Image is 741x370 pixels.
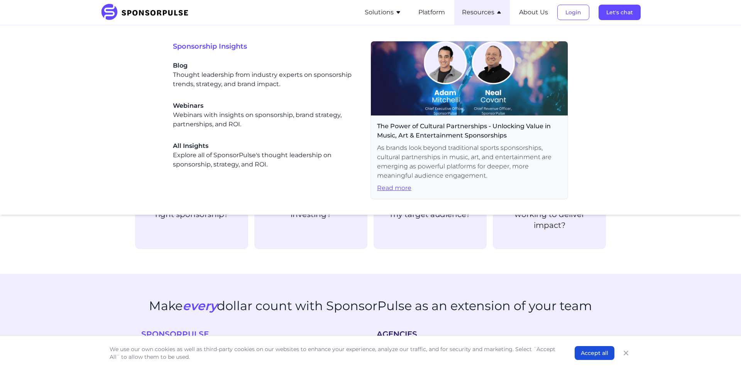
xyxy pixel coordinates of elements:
[575,346,614,360] button: Accept all
[599,5,641,20] button: Let's chat
[173,101,358,129] a: WebinarsWebinars with insights on sponsorship, brand strategy, partnerships, and ROI.
[557,5,589,20] button: Login
[462,8,502,17] button: Resources
[173,61,358,70] span: Blog
[418,9,445,16] a: Platform
[173,141,358,169] a: All InsightsExplore all of SponsorPulse's thought leadership on sponsorship, strategy, and ROI.
[702,333,741,370] iframe: Chat Widget
[110,345,559,361] p: We use our own cookies as well as third-party cookies on our websites to enhance your experience,...
[141,329,209,339] span: SPONSORPULSE
[173,141,358,169] div: Explore all of SponsorPulse's thought leadership on sponsorship, strategy, and ROI.
[173,141,358,151] span: All Insights
[370,41,568,199] a: The Power of Cultural Partnerships - Unlocking Value in Music, Art & Entertainment SponsorshipsAs...
[557,9,589,16] a: Login
[377,122,562,140] span: The Power of Cultural Partnerships - Unlocking Value in Music, Art & Entertainment Sponsorships
[377,143,562,180] span: As brands look beyond traditional sports sponsorships, cultural partnerships in music, art, and e...
[149,299,592,313] h2: Make dollar count with SponsorPulse as an extension of your team
[173,61,358,89] a: BlogThought leadership from industry experts on sponsorship trends, strategy, and brand impact.
[377,183,562,193] span: Read more
[621,348,631,358] button: Close
[365,8,401,17] button: Solutions
[173,61,358,89] div: Thought leadership from industry experts on sponsorship trends, strategy, and brand impact.
[377,329,417,339] span: AGENCIES
[173,101,358,129] div: Webinars with insights on sponsorship, brand strategy, partnerships, and ROI.
[418,8,445,17] button: Platform
[100,4,194,21] img: SponsorPulse
[173,41,370,52] span: Sponsorship Insights
[371,41,568,115] img: Webinar header image
[183,298,217,313] span: every
[173,101,358,110] span: Webinars
[599,9,641,16] a: Let's chat
[519,8,548,17] button: About Us
[519,9,548,16] a: About Us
